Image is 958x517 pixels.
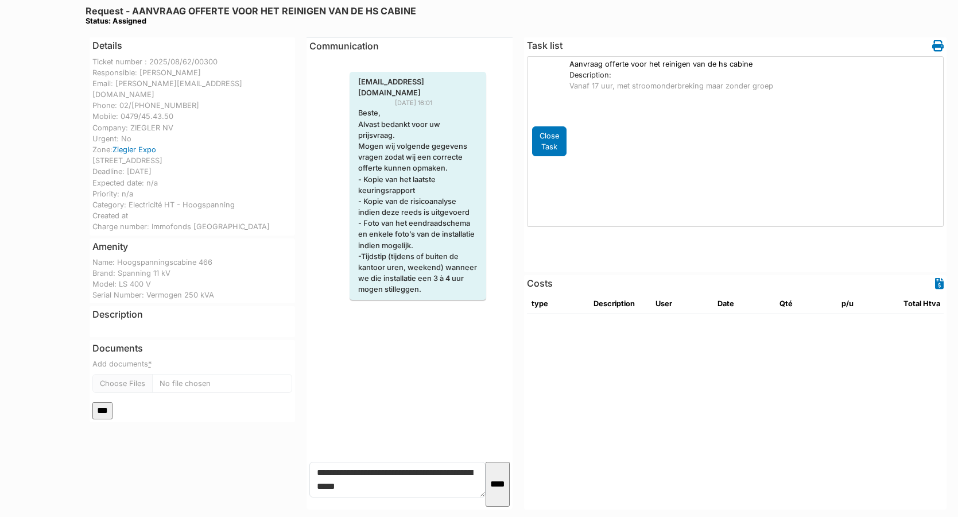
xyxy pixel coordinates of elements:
[713,294,775,314] th: Date
[92,40,122,51] h6: Details
[358,119,477,141] p: Alvast bedankt voor uw prijsvraag.
[86,17,416,25] div: Status: Assigned
[92,257,292,301] div: Name: Hoogspanningscabine 466 Brand: Spanning 11 kV Model: LS 400 V Serial Number: Vermogen 250 kVA
[86,6,416,26] h6: Request - AANVRAAG OFFERTE VOOR HET REINIGEN VAN DE HS CABINE
[527,40,563,51] h6: Task list
[309,40,379,52] span: translation missing: en.communication.communication
[923,299,940,308] span: translation missing: en.HTVA
[395,98,441,108] span: [DATE] 16:01
[350,76,486,98] span: [EMAIL_ADDRESS][DOMAIN_NAME]
[775,294,837,314] th: Qté
[903,299,921,308] span: translation missing: en.total
[92,343,292,354] h6: Documents
[358,107,477,118] p: Beste,
[532,134,567,146] a: Close Task
[92,241,128,252] h6: Amenity
[92,358,152,369] label: Add documents
[589,294,651,314] th: Description
[527,294,589,314] th: type
[148,360,152,368] abbr: required
[932,40,944,52] i: Work order
[651,294,713,314] th: User
[837,294,899,314] th: p/u
[113,145,156,154] a: Ziegler Expo
[358,141,477,295] p: Mogen wij volgende gegevens vragen zodat wij een correcte offerte kunnen opmaken. - Kopie van het...
[92,309,143,320] h6: Description
[540,132,559,151] span: translation missing: en.todo.action.close_task
[527,278,553,289] h6: Costs
[92,56,292,233] div: Ticket number : 2025/08/62/00300 Responsible: [PERSON_NAME] Email: [PERSON_NAME][EMAIL_ADDRESS][D...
